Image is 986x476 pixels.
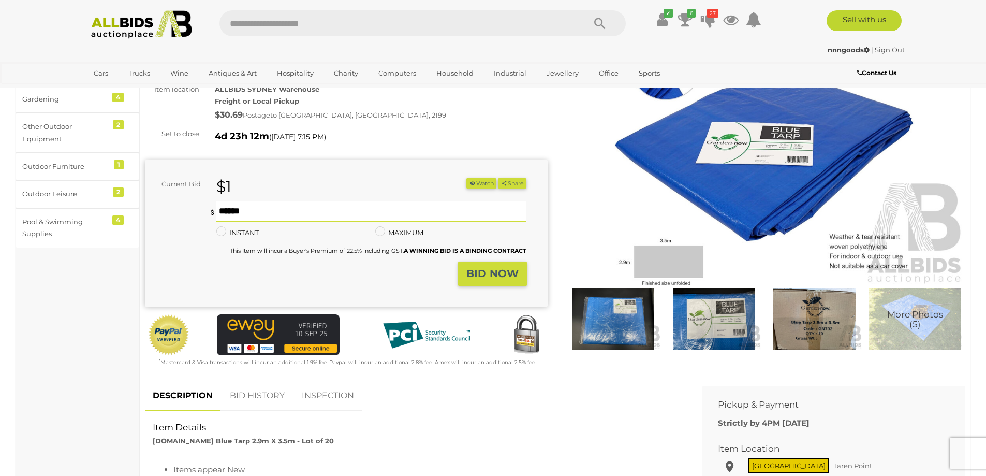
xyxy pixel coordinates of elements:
[270,111,446,119] span: to [GEOGRAPHIC_DATA], [GEOGRAPHIC_DATA], 2199
[831,459,875,472] span: Taren Point
[148,314,190,356] img: Official PayPal Seal
[404,247,526,254] b: A WINNING BID IS A BINDING CONTRACT
[718,444,934,454] h2: Item Location
[592,65,625,82] a: Office
[748,458,829,473] span: [GEOGRAPHIC_DATA]
[216,227,259,239] label: INSTANT
[718,400,934,410] h2: Pickup & Payment
[137,128,207,140] div: Set to close
[487,65,533,82] a: Industrial
[375,314,478,356] img: PCI DSS compliant
[145,381,220,411] a: DESCRIPTION
[506,314,547,356] img: Secured by Rapid SSL
[857,69,896,77] b: Contact Us
[664,9,673,18] i: ✔
[153,423,679,432] h2: Item Details
[16,180,139,208] a: Outdoor Leisure 2
[574,10,626,36] button: Search
[215,108,548,123] div: Postage
[466,267,519,280] strong: BID NOW
[112,215,124,225] div: 4
[687,9,696,18] i: 6
[466,178,496,189] button: Watch
[857,67,899,79] a: Contact Us
[827,10,902,31] a: Sell with us
[153,437,334,445] strong: [DOMAIN_NAME] Blue Tarp 2.9m X 3.5m - Lot of 20
[632,65,667,82] a: Sports
[217,314,340,355] img: eWAY Payment Gateway
[215,97,299,105] strong: Freight or Local Pickup
[271,132,324,141] span: [DATE] 7:15 PM
[700,10,716,29] a: 27
[466,178,496,189] li: Watch this item
[871,46,873,54] span: |
[164,65,195,82] a: Wine
[655,10,670,29] a: ✔
[16,153,139,180] a: Outdoor Furniture 1
[215,85,319,93] strong: ALLBIDS SYDNEY Warehouse
[216,177,231,196] strong: $1
[22,121,108,145] div: Other Outdoor Equipment
[122,65,157,82] a: Trucks
[828,46,871,54] a: nnngoods
[678,10,693,29] a: 6
[159,359,536,366] small: Mastercard & Visa transactions will incur an additional 1.9% fee. Paypal will incur an additional...
[867,288,963,350] a: More Photos(5)
[269,133,326,141] span: ( )
[372,65,423,82] a: Computers
[270,65,320,82] a: Hospitality
[458,262,527,286] button: BID NOW
[875,46,905,54] a: Sign Out
[430,65,480,82] a: Household
[375,227,423,239] label: MAXIMUM
[22,93,108,105] div: Gardening
[887,310,943,329] span: More Photos (5)
[707,9,718,18] i: 27
[22,216,108,240] div: Pool & Swimming Supplies
[87,65,115,82] a: Cars
[566,288,661,350] img: Garden.now Blue Tarp 2.9m X 3.5m - Lot of 20
[137,83,207,95] div: Item location
[112,93,124,102] div: 4
[215,131,269,142] strong: 4d 23h 12m
[202,65,263,82] a: Antiques & Art
[16,85,139,113] a: Gardening 4
[215,110,243,120] strong: $30.69
[16,208,139,248] a: Pool & Swimming Supplies 4
[666,288,761,350] img: Garden.now Blue Tarp 2.9m X 3.5m - Lot of 20
[22,188,108,200] div: Outdoor Leisure
[113,187,124,197] div: 2
[114,160,124,169] div: 1
[563,26,966,285] img: Garden.now Blue Tarp 2.9m X 3.5m - Lot of 20
[498,178,526,189] button: Share
[867,288,963,350] img: Garden.now Blue Tarp 2.9m X 3.5m - Lot of 20
[222,381,292,411] a: BID HISTORY
[113,120,124,129] div: 2
[718,418,810,428] b: Strictly by 4PM [DATE]
[145,178,209,190] div: Current Bid
[22,161,108,172] div: Outdoor Furniture
[230,247,526,254] small: This Item will incur a Buyer's Premium of 22.5% including GST.
[828,46,870,54] strong: nnngoods
[87,82,174,99] a: [GEOGRAPHIC_DATA]
[294,381,362,411] a: INSPECTION
[540,65,585,82] a: Jewellery
[767,288,862,350] img: Garden.now Blue Tarp 2.9m X 3.5m - Lot of 20
[16,113,139,153] a: Other Outdoor Equipment 2
[85,10,198,39] img: Allbids.com.au
[327,65,365,82] a: Charity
